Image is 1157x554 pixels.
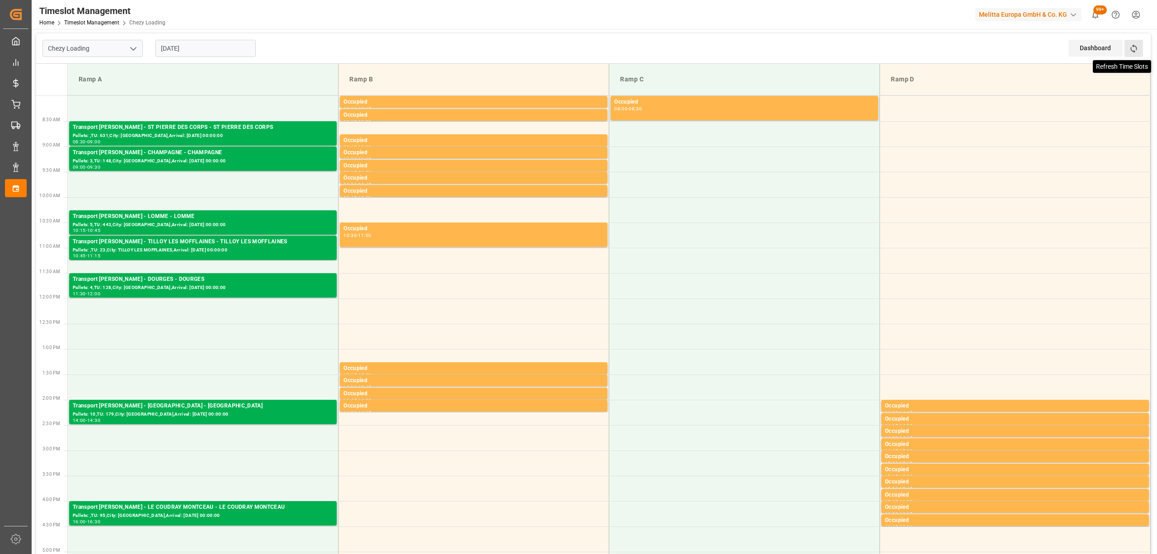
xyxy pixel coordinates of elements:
div: 08:30 [358,120,371,124]
div: - [627,107,629,111]
span: 1:30 PM [42,370,60,375]
div: - [357,170,358,175]
div: - [898,500,899,504]
div: Occupied [343,136,604,145]
div: 14:45 [899,436,912,440]
div: - [357,398,358,402]
input: DD-MM-YYYY [155,40,256,57]
div: 15:00 [899,449,912,453]
div: 16:30 [899,525,912,529]
div: Transport [PERSON_NAME] - TILLOY LES MOFFLAINES - TILLOY LES MOFFLAINES [73,237,333,246]
div: Transport [PERSON_NAME] - CHAMPAGNE - CHAMPAGNE [73,148,333,157]
div: Timeslot Management [39,4,165,18]
div: Occupied [885,402,1145,411]
div: Pallets: 3,TU: 148,City: [GEOGRAPHIC_DATA],Arrival: [DATE] 00:00:00 [73,157,333,165]
div: 10:45 [73,254,86,258]
div: 15:45 [899,487,912,491]
div: 15:45 [885,500,898,504]
div: - [86,165,87,169]
div: Transport [PERSON_NAME] - [GEOGRAPHIC_DATA] - [GEOGRAPHIC_DATA] [73,402,333,411]
div: 16:30 [87,520,100,524]
div: Pallets: 4,TU: 128,City: [GEOGRAPHIC_DATA],Arrival: [DATE] 00:00:00 [73,284,333,292]
div: - [357,411,358,415]
div: 14:00 [343,411,357,415]
div: Occupied [885,465,1145,474]
div: 16:00 [899,500,912,504]
div: 12:00 [87,292,100,296]
div: 14:30 [885,436,898,440]
div: 14:30 [87,418,100,422]
div: Occupied [343,161,604,170]
button: Help Center [1105,5,1126,25]
div: 13:45 [343,398,357,402]
div: Occupied [343,111,604,120]
div: 16:15 [899,512,912,516]
span: 11:30 AM [39,269,60,274]
div: Occupied [885,440,1145,449]
div: Occupied [343,148,604,157]
div: Occupied [885,415,1145,424]
button: show 111 new notifications [1085,5,1105,25]
div: - [86,228,87,232]
span: 9:00 AM [42,142,60,147]
div: 11:00 [358,233,371,237]
div: - [898,461,899,465]
button: Melitta Europa GmbH & Co. KG [975,6,1085,23]
div: Occupied [885,491,1145,500]
div: 09:00 [358,145,371,149]
div: 08:30 [629,107,642,111]
div: - [898,436,899,440]
div: 14:30 [899,424,912,428]
div: 09:00 [73,165,86,169]
div: 15:30 [899,474,912,478]
div: 16:00 [885,512,898,516]
span: 8:30 AM [42,117,60,122]
div: 08:15 [343,120,357,124]
div: 10:00 [358,196,371,200]
div: 10:30 [343,233,357,237]
span: 4:00 PM [42,497,60,502]
div: Ramp D [887,71,1143,88]
div: 11:15 [87,254,100,258]
div: Dashboard [1068,40,1123,57]
div: - [357,373,358,377]
span: 10:00 AM [39,193,60,198]
a: Timeslot Management [64,19,119,26]
div: 10:15 [73,228,86,232]
div: - [86,520,87,524]
div: Pallets: ,TU: 631,City: [GEOGRAPHIC_DATA],Arrival: [DATE] 00:00:00 [73,132,333,140]
div: 16:15 [885,525,898,529]
div: 08:00 [614,107,627,111]
div: 13:45 [358,385,371,389]
div: 08:15 [358,107,371,111]
div: Occupied [343,402,604,411]
div: 15:30 [885,487,898,491]
div: Occupied [885,516,1145,525]
div: - [86,254,87,258]
span: 3:00 PM [42,446,60,451]
div: Transport [PERSON_NAME] - LE COUDRAY MONTCEAU - LE COUDRAY MONTCEAU [73,503,333,512]
div: Occupied [885,427,1145,436]
div: Occupied [343,98,604,107]
div: 14:00 [358,398,371,402]
div: 09:00 [343,157,357,161]
div: - [357,233,358,237]
div: Occupied [885,503,1145,512]
div: - [86,292,87,296]
div: 10:45 [87,228,100,232]
div: Transport [PERSON_NAME] - LOMME - LOMME [73,212,333,221]
a: Home [39,19,54,26]
div: Occupied [343,364,604,373]
div: Occupied [614,98,875,107]
div: 14:00 [885,411,898,415]
div: 09:00 [87,140,100,144]
div: - [357,385,358,389]
span: 11:00 AM [39,244,60,249]
div: 09:30 [358,170,371,175]
span: 12:30 PM [39,320,60,325]
div: 14:45 [885,449,898,453]
span: 9:30 AM [42,168,60,173]
div: Occupied [885,478,1145,487]
div: Pallets: 10,TU: 179,City: [GEOGRAPHIC_DATA],Arrival: [DATE] 00:00:00 [73,411,333,418]
div: Ramp B [346,71,602,88]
